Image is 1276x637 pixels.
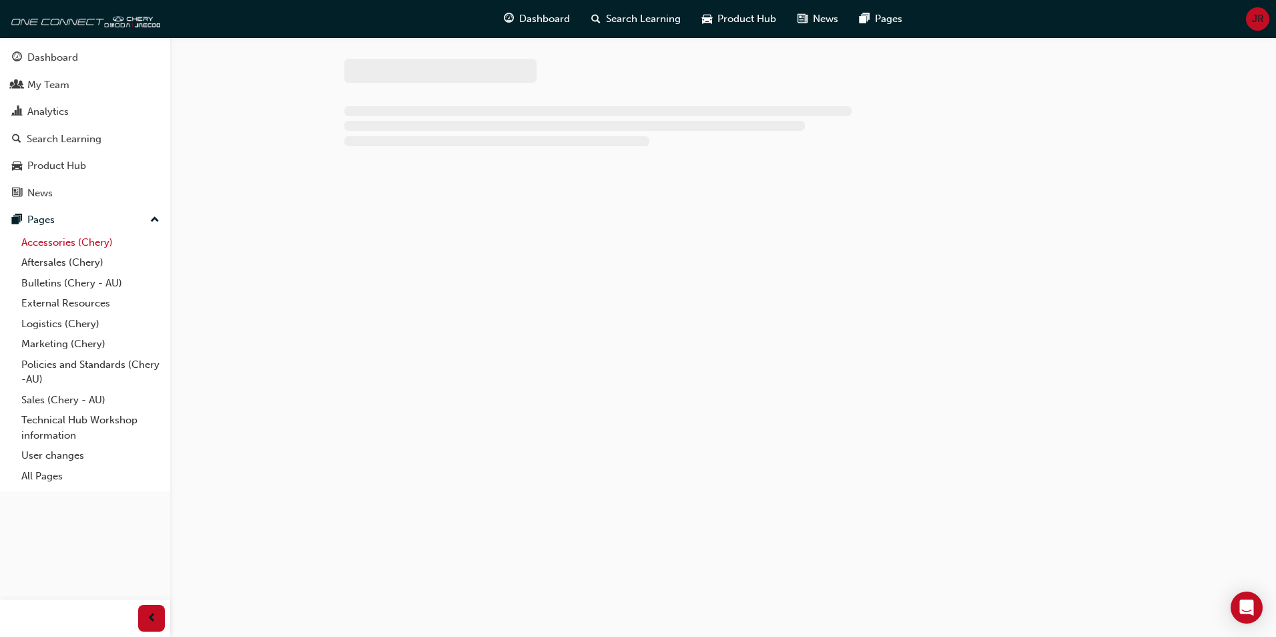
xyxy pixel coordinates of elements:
a: Analytics [5,99,165,124]
span: car-icon [12,160,22,172]
div: News [27,186,53,201]
a: news-iconNews [787,5,849,33]
button: Pages [5,208,165,232]
a: Dashboard [5,45,165,70]
a: External Resources [16,293,165,314]
span: news-icon [12,188,22,200]
a: Logistics (Chery) [16,314,165,335]
span: Dashboard [519,11,570,27]
div: Dashboard [27,50,78,65]
span: pages-icon [12,214,22,226]
a: guage-iconDashboard [493,5,581,33]
a: pages-iconPages [849,5,913,33]
a: Sales (Chery - AU) [16,390,165,411]
div: Pages [27,212,55,228]
img: oneconnect [7,5,160,32]
span: Product Hub [717,11,776,27]
div: Product Hub [27,158,86,174]
a: Bulletins (Chery - AU) [16,273,165,294]
a: Aftersales (Chery) [16,252,165,273]
span: pages-icon [860,11,870,27]
button: JR [1246,7,1269,31]
div: Search Learning [27,132,101,147]
a: Policies and Standards (Chery -AU) [16,355,165,390]
span: up-icon [150,212,159,229]
span: Search Learning [606,11,681,27]
span: people-icon [12,79,22,91]
span: news-icon [797,11,808,27]
a: News [5,181,165,206]
span: guage-icon [12,52,22,64]
span: Pages [875,11,902,27]
span: search-icon [12,134,21,146]
a: All Pages [16,466,165,487]
a: User changes [16,445,165,466]
span: car-icon [702,11,712,27]
a: search-iconSearch Learning [581,5,691,33]
a: Accessories (Chery) [16,232,165,253]
div: Open Intercom Messenger [1231,592,1263,624]
a: Search Learning [5,127,165,152]
a: My Team [5,73,165,97]
button: DashboardMy TeamAnalyticsSearch LearningProduct HubNews [5,43,165,208]
div: My Team [27,77,69,93]
a: car-iconProduct Hub [691,5,787,33]
span: chart-icon [12,106,22,118]
span: search-icon [591,11,601,27]
a: Product Hub [5,154,165,178]
span: News [813,11,838,27]
a: Technical Hub Workshop information [16,410,165,445]
span: guage-icon [504,11,514,27]
div: Analytics [27,104,69,120]
span: JR [1252,11,1264,27]
a: Marketing (Chery) [16,334,165,355]
span: prev-icon [147,610,157,627]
